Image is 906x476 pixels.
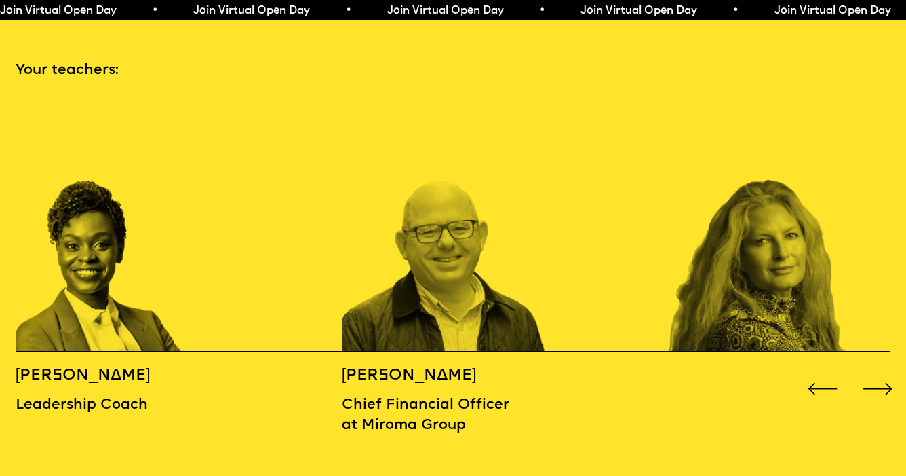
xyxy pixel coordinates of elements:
div: 8 / 16 [16,98,233,352]
div: 10 / 16 [668,98,886,352]
div: Previous slide [804,371,840,407]
span: • [145,5,151,16]
h5: [PERSON_NAME] [16,366,178,386]
div: 9 / 16 [342,98,559,352]
span: • [532,5,538,16]
h5: [PERSON_NAME] [342,366,559,386]
div: Next slide [859,371,895,407]
p: Leadership Coach [16,395,178,415]
p: Chief Financial Officer at Miroma Group [342,395,559,435]
p: Your teachers: [16,60,890,80]
span: • [338,5,344,16]
span: • [726,5,732,16]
